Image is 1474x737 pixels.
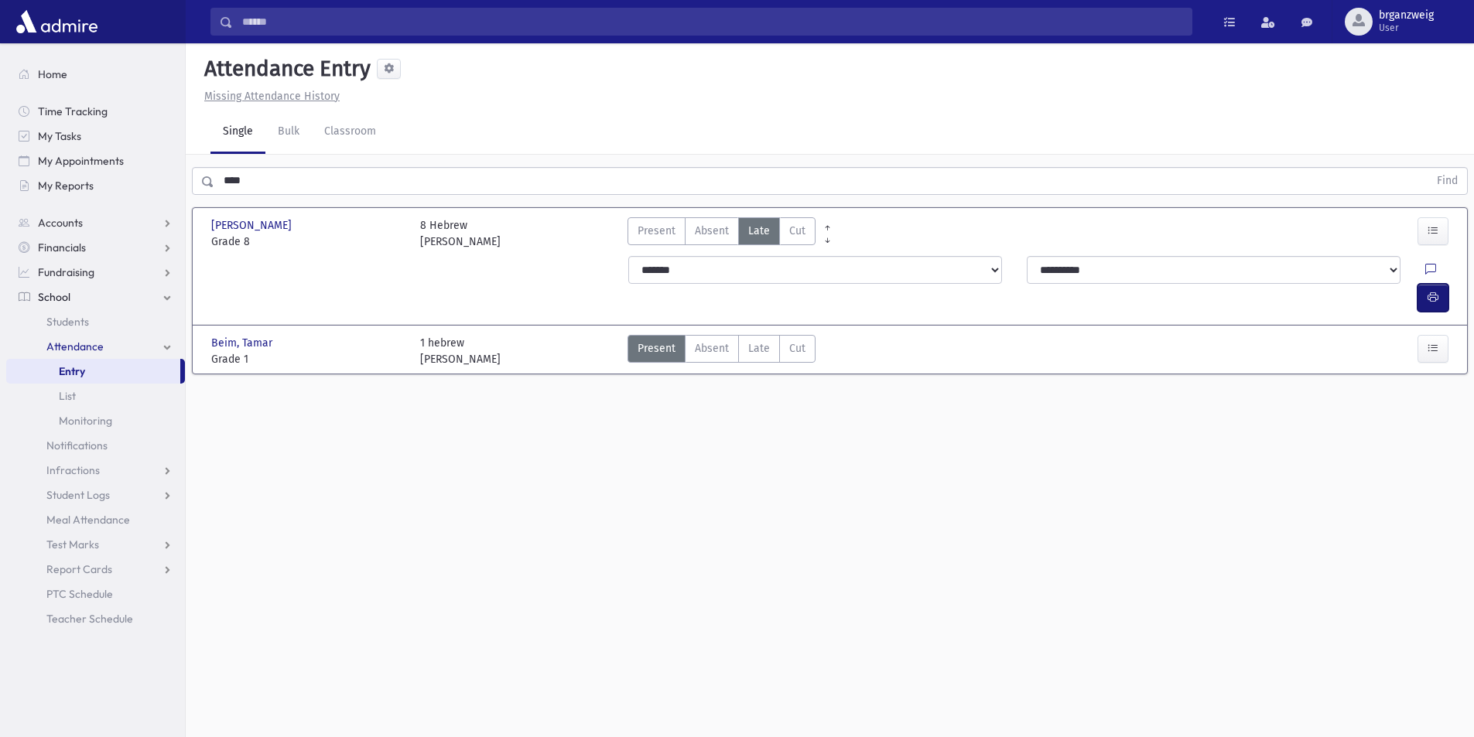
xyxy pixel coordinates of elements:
span: Monitoring [59,414,112,428]
a: List [6,384,185,408]
span: Test Marks [46,537,99,551]
h5: Attendance Entry [198,56,371,82]
a: Home [6,62,185,87]
a: Report Cards [6,557,185,582]
a: Entry [6,359,180,384]
a: Test Marks [6,532,185,557]
span: My Reports [38,179,94,193]
span: Report Cards [46,562,112,576]
a: My Appointments [6,148,185,173]
a: My Tasks [6,124,185,148]
a: School [6,285,185,309]
span: Attendance [46,339,104,353]
span: Beim, Tamar [211,335,275,351]
span: Cut [789,223,805,239]
a: Infractions [6,458,185,483]
a: Financials [6,235,185,260]
img: AdmirePro [12,6,101,37]
a: Missing Attendance History [198,90,340,103]
span: Absent [695,340,729,357]
span: Late [748,223,770,239]
a: Monitoring [6,408,185,433]
div: 8 Hebrew [PERSON_NAME] [420,217,501,250]
span: User [1379,22,1434,34]
span: Financials [38,241,86,254]
span: Time Tracking [38,104,108,118]
a: Accounts [6,210,185,235]
span: Students [46,315,89,329]
a: Attendance [6,334,185,359]
div: 1 hebrew [PERSON_NAME] [420,335,501,367]
span: brganzweig [1379,9,1434,22]
a: Fundraising [6,260,185,285]
a: Students [6,309,185,334]
span: [PERSON_NAME] [211,217,295,234]
div: AttTypes [628,217,816,250]
span: Late [748,340,770,357]
span: List [59,389,76,403]
span: Present [638,340,675,357]
a: Single [210,111,265,154]
span: My Appointments [38,154,124,168]
span: Meal Attendance [46,513,130,527]
a: My Reports [6,173,185,198]
span: Home [38,67,67,81]
a: Time Tracking [6,99,185,124]
a: Notifications [6,433,185,458]
a: Bulk [265,111,312,154]
span: Cut [789,340,805,357]
span: Grade 1 [211,351,405,367]
span: School [38,290,70,304]
span: Entry [59,364,85,378]
a: Teacher Schedule [6,606,185,631]
span: Teacher Schedule [46,612,133,626]
span: Present [638,223,675,239]
span: Absent [695,223,729,239]
span: Accounts [38,216,83,230]
span: Infractions [46,463,100,477]
button: Find [1428,168,1467,194]
span: Notifications [46,438,108,452]
input: Search [233,8,1192,36]
u: Missing Attendance History [204,90,340,103]
div: AttTypes [628,335,816,367]
span: Student Logs [46,488,110,502]
a: PTC Schedule [6,582,185,606]
span: PTC Schedule [46,587,113,601]
a: Classroom [312,111,388,154]
span: Grade 8 [211,234,405,250]
a: Meal Attendance [6,507,185,532]
span: Fundraising [38,265,94,279]
a: Student Logs [6,483,185,507]
span: My Tasks [38,129,81,143]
